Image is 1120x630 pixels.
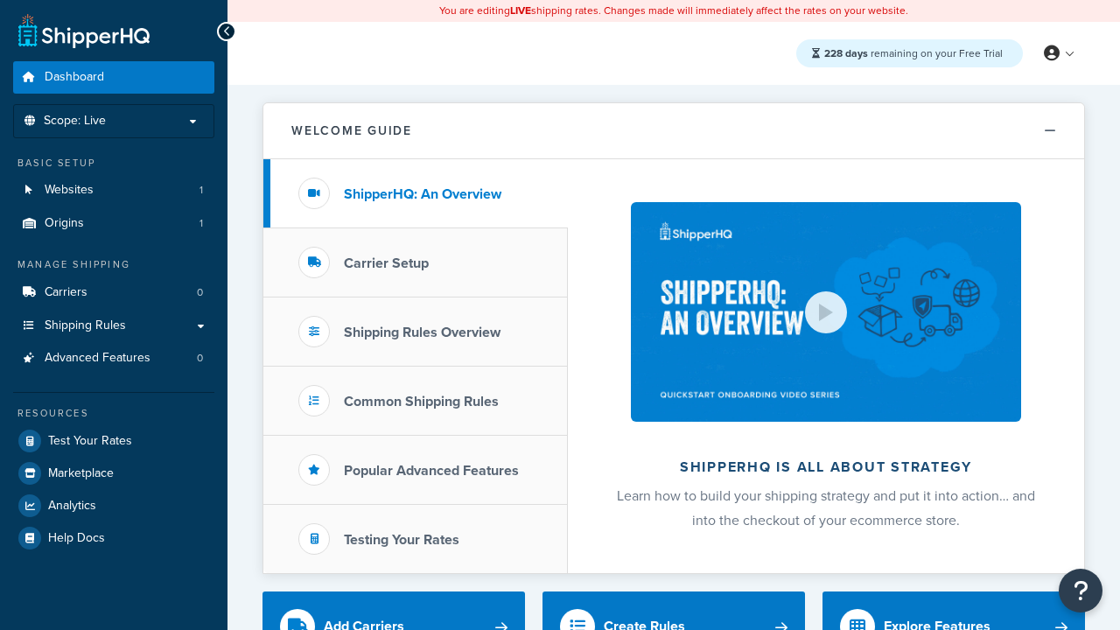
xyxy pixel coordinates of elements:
[48,531,105,546] span: Help Docs
[614,459,1038,475] h2: ShipperHQ is all about strategy
[45,70,104,85] span: Dashboard
[13,406,214,421] div: Resources
[13,156,214,171] div: Basic Setup
[824,45,868,61] strong: 228 days
[13,61,214,94] a: Dashboard
[344,186,501,202] h3: ShipperHQ: An Overview
[344,463,519,479] h3: Popular Advanced Features
[263,103,1084,159] button: Welcome Guide
[510,3,531,18] b: LIVE
[13,490,214,521] a: Analytics
[48,434,132,449] span: Test Your Rates
[13,342,214,374] a: Advanced Features0
[13,425,214,457] a: Test Your Rates
[13,342,214,374] li: Advanced Features
[45,318,126,333] span: Shipping Rules
[197,351,203,366] span: 0
[45,216,84,231] span: Origins
[13,276,214,309] a: Carriers0
[13,207,214,240] li: Origins
[199,216,203,231] span: 1
[13,257,214,272] div: Manage Shipping
[48,499,96,514] span: Analytics
[291,124,412,137] h2: Welcome Guide
[13,458,214,489] a: Marketplace
[344,255,429,271] h3: Carrier Setup
[45,351,150,366] span: Advanced Features
[13,522,214,554] a: Help Docs
[13,174,214,206] a: Websites1
[344,532,459,548] h3: Testing Your Rates
[13,174,214,206] li: Websites
[45,285,87,300] span: Carriers
[1059,569,1102,612] button: Open Resource Center
[824,45,1003,61] span: remaining on your Free Trial
[197,285,203,300] span: 0
[44,114,106,129] span: Scope: Live
[13,276,214,309] li: Carriers
[48,466,114,481] span: Marketplace
[344,394,499,409] h3: Common Shipping Rules
[13,310,214,342] a: Shipping Rules
[13,207,214,240] a: Origins1
[199,183,203,198] span: 1
[45,183,94,198] span: Websites
[617,486,1035,530] span: Learn how to build your shipping strategy and put it into action… and into the checkout of your e...
[344,325,500,340] h3: Shipping Rules Overview
[631,202,1021,422] img: ShipperHQ is all about strategy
